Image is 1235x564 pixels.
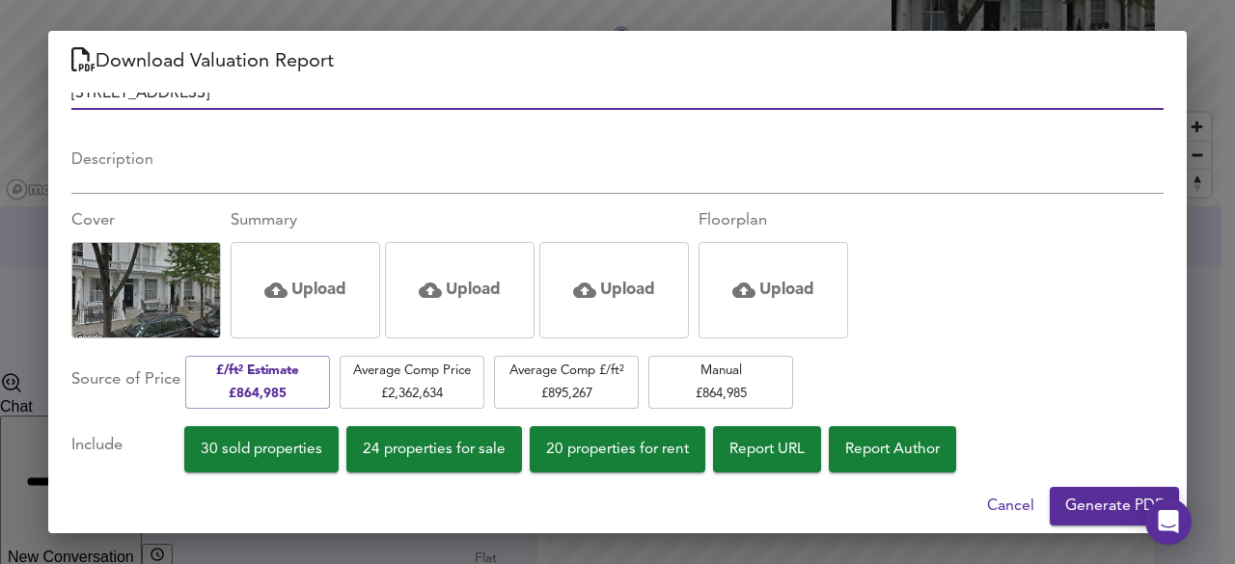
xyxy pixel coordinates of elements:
img: Uploaded [72,237,220,343]
button: 24 properties for sale [346,426,522,472]
h5: Upload [291,279,346,302]
h5: Upload [446,279,501,302]
div: Click or drag and drop an image [385,242,535,338]
div: Source of Price [71,354,180,411]
div: Click or drag and drop an image [699,242,848,338]
span: Report Author [845,437,940,463]
button: Cancel [979,487,1042,525]
div: Click to replace this image [71,242,221,338]
div: Click or drag and drop an image [231,242,380,338]
button: Manual£864,985 [648,356,793,409]
div: Include [71,426,184,472]
span: Average Comp Price £ 2,362,634 [349,360,475,405]
button: Average Comp Price£2,362,634 [340,356,484,409]
span: 20 properties for rent [546,437,689,463]
span: £/ft² Estimate £ 864,985 [195,360,320,405]
h2: Download Valuation Report [71,46,1164,77]
button: Report Author [829,426,956,472]
h5: Upload [759,279,814,302]
button: £/ft² Estimate£864,985 [185,356,330,409]
div: Summary [231,209,689,232]
span: Manual £ 864,985 [658,360,783,405]
button: Report URL [713,426,821,472]
span: Report URL [729,437,805,463]
span: Average Comp £/ft² £ 895,267 [504,360,629,405]
div: Open Intercom Messenger [1145,498,1192,545]
button: 20 properties for rent [530,426,705,472]
button: Generate PDF [1050,487,1179,525]
span: Generate PDF [1065,493,1164,520]
div: Floorplan [699,209,848,232]
span: 30 sold properties [201,437,322,463]
span: 24 properties for sale [363,437,506,463]
span: Cancel [987,493,1034,520]
button: 30 sold properties [184,426,339,472]
div: Cover [71,209,221,232]
button: Average Comp £/ft²£895,267 [494,356,639,409]
h5: Upload [600,279,655,302]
